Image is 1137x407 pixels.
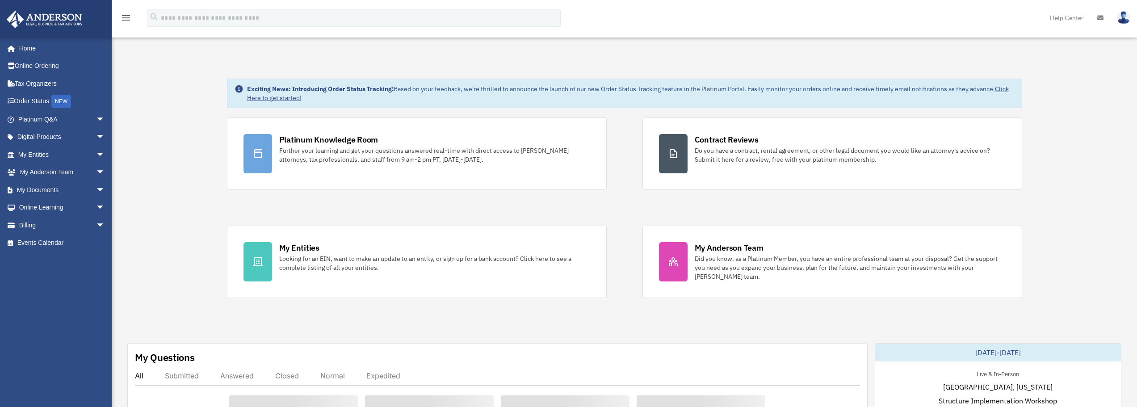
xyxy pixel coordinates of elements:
span: arrow_drop_down [96,199,114,217]
span: arrow_drop_down [96,110,114,129]
img: Anderson Advisors Platinum Portal [4,11,85,28]
a: My Documentsarrow_drop_down [6,181,118,199]
a: My Entities Looking for an EIN, want to make an update to an entity, or sign up for a bank accoun... [227,226,607,298]
img: User Pic [1117,11,1130,24]
div: Live & In-Person [969,369,1026,378]
a: Contract Reviews Do you have a contract, rental agreement, or other legal document you would like... [642,117,1022,190]
div: My Anderson Team [695,242,764,253]
a: menu [121,16,131,23]
a: Digital Productsarrow_drop_down [6,128,118,146]
span: arrow_drop_down [96,128,114,147]
div: Answered [220,371,254,380]
a: Events Calendar [6,234,118,252]
strong: Exciting News: Introducing Order Status Tracking! [247,85,394,93]
div: My Entities [279,242,319,253]
div: Submitted [165,371,199,380]
a: Billingarrow_drop_down [6,216,118,234]
a: My Anderson Teamarrow_drop_down [6,164,118,181]
div: NEW [51,95,71,108]
div: Looking for an EIN, want to make an update to an entity, or sign up for a bank account? Click her... [279,254,590,272]
div: Did you know, as a Platinum Member, you have an entire professional team at your disposal? Get th... [695,254,1006,281]
span: arrow_drop_down [96,164,114,182]
div: [DATE]-[DATE] [875,344,1121,361]
div: Based on your feedback, we're thrilled to announce the launch of our new Order Status Tracking fe... [247,84,1015,102]
div: My Questions [135,351,195,364]
div: Normal [320,371,345,380]
a: Online Learningarrow_drop_down [6,199,118,217]
a: Tax Organizers [6,75,118,92]
span: arrow_drop_down [96,146,114,164]
span: arrow_drop_down [96,181,114,199]
div: Further your learning and get your questions answered real-time with direct access to [PERSON_NAM... [279,146,590,164]
i: search [149,12,159,22]
a: Order StatusNEW [6,92,118,111]
a: Click Here to get started! [247,85,1009,102]
a: Platinum Knowledge Room Further your learning and get your questions answered real-time with dire... [227,117,607,190]
a: Home [6,39,114,57]
span: Structure Implementation Workshop [939,395,1057,406]
div: Do you have a contract, rental agreement, or other legal document you would like an attorney's ad... [695,146,1006,164]
div: Closed [275,371,299,380]
div: All [135,371,143,380]
div: Contract Reviews [695,134,759,145]
a: Platinum Q&Aarrow_drop_down [6,110,118,128]
a: Online Ordering [6,57,118,75]
i: menu [121,13,131,23]
span: [GEOGRAPHIC_DATA], [US_STATE] [943,382,1053,392]
a: My Entitiesarrow_drop_down [6,146,118,164]
span: arrow_drop_down [96,216,114,235]
div: Platinum Knowledge Room [279,134,378,145]
div: Expedited [366,371,400,380]
a: My Anderson Team Did you know, as a Platinum Member, you have an entire professional team at your... [642,226,1022,298]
